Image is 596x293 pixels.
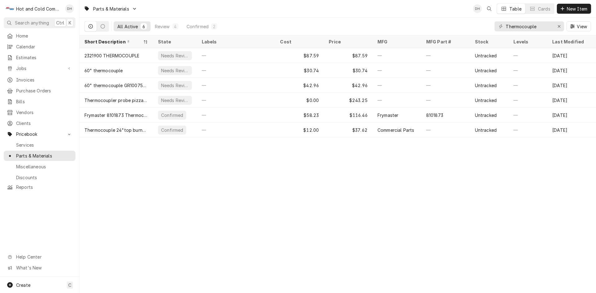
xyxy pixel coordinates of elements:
span: Reports [16,184,72,190]
div: [DATE] [547,48,596,63]
div: — [197,108,275,122]
div: 4 [174,23,177,30]
div: Needs Review [160,82,189,89]
div: Untracked [475,82,497,89]
div: Last Modified [552,38,590,45]
div: Commercial Parts [377,127,414,133]
div: $87.59 [275,48,324,63]
div: — [508,48,547,63]
div: Labels [202,38,270,45]
span: Vendors [16,109,72,116]
div: Untracked [475,52,497,59]
div: 8101873 [426,112,443,118]
button: View [567,21,591,31]
div: $58.23 [275,108,324,122]
div: Thermocouple 24"top burners [84,127,148,133]
a: Estimates [4,52,75,63]
div: Thermocoupler probe pizza oven [84,97,148,104]
div: — [197,48,275,63]
div: H [6,4,14,13]
div: Daryl Harris's Avatar [65,4,74,13]
a: Clients [4,118,75,128]
span: What's New [16,264,72,271]
span: View [576,23,588,30]
a: Miscellaneous [4,162,75,172]
div: Frymaster 8101873 Thermocouple, ITT [84,112,148,118]
div: — [372,93,421,108]
div: 2 [212,23,216,30]
button: Erase input [554,21,564,31]
input: Keyword search [506,21,552,31]
div: 6 [142,23,146,30]
span: Ctrl [56,20,64,26]
div: — [508,63,547,78]
div: $42.96 [324,78,372,93]
a: Go to Parts & Materials [81,4,140,14]
span: K [69,20,71,26]
div: Price [329,38,366,45]
div: $30.74 [324,63,372,78]
div: 60" thermocouple [84,67,123,74]
div: — [197,63,275,78]
a: Reports [4,182,75,192]
a: Invoices [4,75,75,85]
div: — [508,122,547,137]
div: $243.25 [324,93,372,108]
div: Hot and Cold Commercial Kitchens, Inc.'s Avatar [6,4,14,13]
div: Needs Review [160,52,189,59]
div: — [508,93,547,108]
button: Search anythingCtrlK [4,17,75,28]
div: 60" thermocouple GR10075-21 [84,82,148,89]
div: Untracked [475,67,497,74]
div: Needs Review [160,67,189,74]
span: Create [16,282,30,288]
div: Cost [280,38,318,45]
button: New Item [557,4,591,14]
a: Go to Help Center [4,252,75,262]
div: Table [509,6,521,12]
a: Vendors [4,107,75,118]
span: Jobs [16,65,63,72]
div: — [421,78,470,93]
a: Services [4,140,75,150]
div: — [421,63,470,78]
div: Untracked [475,97,497,104]
a: Calendar [4,42,75,52]
div: $87.59 [324,48,372,63]
div: Untracked [475,112,497,118]
div: [DATE] [547,122,596,137]
div: $116.46 [324,108,372,122]
div: Confirmed [160,127,184,133]
div: $37.62 [324,122,372,137]
span: Parts & Materials [93,6,129,12]
div: Confirmed [160,112,184,118]
a: Home [4,31,75,41]
div: Frymaster [377,112,398,118]
div: $0.00 [275,93,324,108]
div: Levels [513,38,541,45]
div: Stock [475,38,503,45]
span: Invoices [16,77,72,83]
div: [DATE] [547,63,596,78]
div: MFG Part # [426,38,464,45]
div: Short Description [84,38,142,45]
span: Purchase Orders [16,87,72,94]
span: Miscellaneous [16,163,72,170]
div: — [421,122,470,137]
div: — [508,108,547,122]
div: Cards [538,6,550,12]
a: Discounts [4,172,75,183]
div: — [372,78,421,93]
div: — [197,78,275,93]
a: Go to What's New [4,263,75,273]
div: — [372,63,421,78]
div: DH [65,4,74,13]
div: $30.74 [275,63,324,78]
span: Search anything [15,20,49,26]
span: Home [16,33,72,39]
div: — [508,78,547,93]
div: State [158,38,191,45]
div: Hot and Cold Commercial Kitchens, Inc. [16,6,62,12]
div: [DATE] [547,108,596,122]
a: Go to Jobs [4,63,75,73]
